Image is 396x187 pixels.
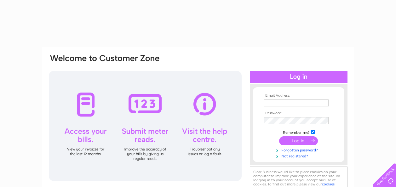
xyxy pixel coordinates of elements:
[279,136,318,145] input: Submit
[262,129,335,135] td: Remember me?
[262,111,335,116] th: Password:
[262,93,335,98] th: Email Address:
[264,147,335,153] a: Forgotten password?
[264,153,335,159] a: Not registered?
